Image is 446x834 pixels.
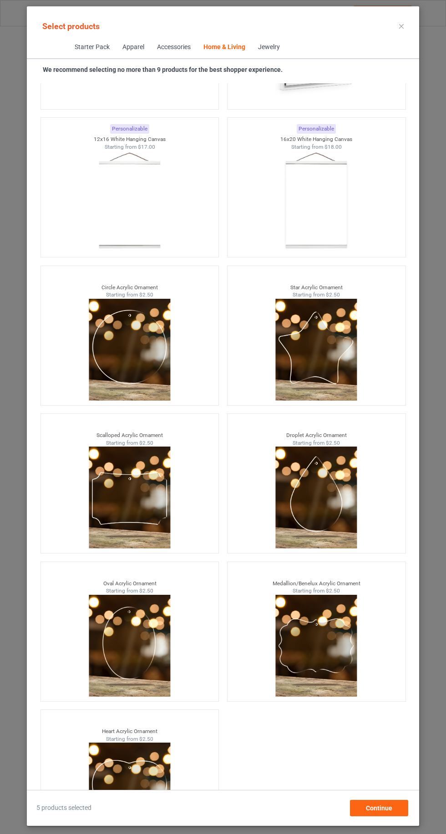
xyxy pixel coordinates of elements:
[139,588,153,594] span: $2.50
[68,36,116,58] span: Starter Pack
[41,580,219,588] div: Oval Acrylic Ornament
[41,587,219,595] div: Starting from
[36,804,91,813] span: 5 products selected
[275,151,357,252] img: regular.jpg
[228,439,405,447] div: Starting from
[203,43,245,52] div: Home & Living
[350,800,408,816] div: Continue
[41,735,219,743] div: Starting from
[326,291,340,298] span: $2.50
[275,447,357,548] img: drop-thumbnail.png
[137,144,155,150] span: $17.00
[324,144,342,150] span: $18.00
[41,728,219,735] div: Heart Acrylic Ornament
[228,432,405,439] div: Droplet Acrylic Ornament
[228,143,405,151] div: Starting from
[41,143,219,151] div: Starting from
[43,66,283,73] strong: We recommend selecting no more than 9 products for the best shopper experience.
[228,136,405,143] div: 16x20 White Hanging Canvas
[41,136,219,143] div: 12x16 White Hanging Canvas
[366,804,392,812] span: Continue
[228,284,405,291] div: Star Acrylic Ornament
[228,291,405,299] div: Starting from
[275,595,357,697] img: medallion-thumbnail.png
[258,43,279,52] div: Jewelry
[228,587,405,595] div: Starting from
[139,440,153,446] span: $2.50
[41,439,219,447] div: Starting from
[89,151,170,252] img: regular.jpg
[42,21,100,31] span: Select products
[157,43,190,52] div: Accessories
[89,447,170,548] img: scalloped-thumbnail.png
[326,440,340,446] span: $2.50
[228,580,405,588] div: Medallion/Benelux Acrylic Ornament
[89,595,170,697] img: oval-thumbnail.png
[326,588,340,594] span: $2.50
[41,284,219,291] div: Circle Acrylic Ornament
[139,291,153,298] span: $2.50
[41,432,219,439] div: Scalloped Acrylic Ornament
[275,299,357,401] img: star-thumbnail.png
[297,124,336,134] div: Personalizable
[139,736,153,742] span: $2.50
[41,291,219,299] div: Starting from
[110,124,149,134] div: Personalizable
[89,299,170,401] img: circle-thumbnail.png
[122,43,144,52] div: Apparel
